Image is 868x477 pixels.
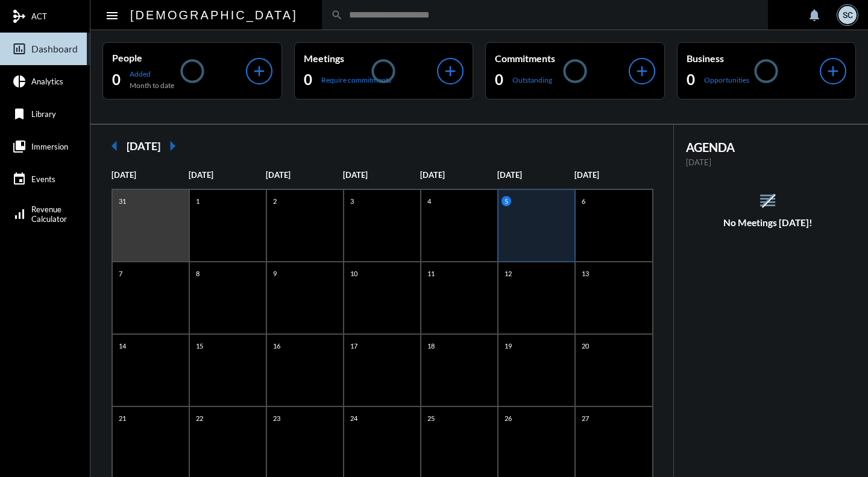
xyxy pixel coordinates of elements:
mat-icon: arrow_left [102,134,127,158]
p: 11 [424,268,438,279]
mat-icon: event [12,172,27,186]
mat-icon: Side nav toggle icon [105,8,119,23]
p: 6 [579,196,588,206]
mat-icon: reorder [758,191,778,210]
mat-icon: search [331,9,343,21]
p: 21 [116,413,129,423]
p: 1 [193,196,203,206]
span: Revenue Calculator [31,204,67,224]
p: 8 [193,268,203,279]
p: 14 [116,341,129,351]
p: 31 [116,196,129,206]
h2: [DATE] [127,139,160,153]
p: 24 [347,413,360,423]
mat-icon: bookmark [12,107,27,121]
p: 27 [579,413,592,423]
mat-icon: pie_chart [12,74,27,89]
p: [DATE] [497,170,574,180]
p: 23 [270,413,283,423]
p: 25 [424,413,438,423]
h5: No Meetings [DATE]! [674,217,863,228]
p: 17 [347,341,360,351]
p: [DATE] [574,170,652,180]
mat-icon: mediation [12,9,27,24]
p: 15 [193,341,206,351]
div: SC [838,6,857,24]
mat-icon: collections_bookmark [12,139,27,154]
p: 22 [193,413,206,423]
p: 26 [502,413,515,423]
h2: [DEMOGRAPHIC_DATA] [130,5,298,25]
span: Events [31,174,55,184]
mat-icon: notifications [807,8,822,22]
p: 9 [270,268,280,279]
p: 3 [347,196,357,206]
p: [DATE] [266,170,343,180]
p: 20 [579,341,592,351]
span: Dashboard [31,43,78,54]
span: Analytics [31,77,63,86]
p: [DATE] [686,157,851,167]
span: Library [31,109,56,119]
button: Toggle sidenav [100,3,124,27]
p: [DATE] [420,170,497,180]
p: 2 [270,196,280,206]
p: 5 [502,196,511,206]
span: Immersion [31,142,68,151]
mat-icon: arrow_right [160,134,184,158]
span: ACT [31,11,47,21]
p: [DATE] [343,170,420,180]
p: 10 [347,268,360,279]
mat-icon: signal_cellular_alt [12,207,27,221]
p: 18 [424,341,438,351]
h2: AGENDA [686,140,851,154]
p: 4 [424,196,434,206]
p: 19 [502,341,515,351]
p: 7 [116,268,125,279]
p: [DATE] [112,170,189,180]
p: [DATE] [189,170,266,180]
p: 12 [502,268,515,279]
mat-icon: insert_chart_outlined [12,42,27,56]
p: 16 [270,341,283,351]
p: 13 [579,268,592,279]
